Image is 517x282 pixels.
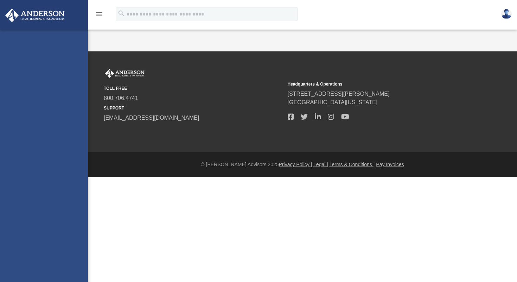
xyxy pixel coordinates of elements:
[330,162,375,167] a: Terms & Conditions |
[95,10,103,18] i: menu
[95,13,103,18] a: menu
[288,99,378,105] a: [GEOGRAPHIC_DATA][US_STATE]
[376,162,404,167] a: Pay Invoices
[104,85,283,92] small: TOLL FREE
[104,69,146,78] img: Anderson Advisors Platinum Portal
[288,91,390,97] a: [STREET_ADDRESS][PERSON_NAME]
[313,162,328,167] a: Legal |
[501,9,512,19] img: User Pic
[117,10,125,17] i: search
[3,8,67,22] img: Anderson Advisors Platinum Portal
[288,81,467,87] small: Headquarters & Operations
[279,162,312,167] a: Privacy Policy |
[104,95,138,101] a: 800.706.4741
[104,105,283,111] small: SUPPORT
[88,161,517,168] div: © [PERSON_NAME] Advisors 2025
[104,115,199,121] a: [EMAIL_ADDRESS][DOMAIN_NAME]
